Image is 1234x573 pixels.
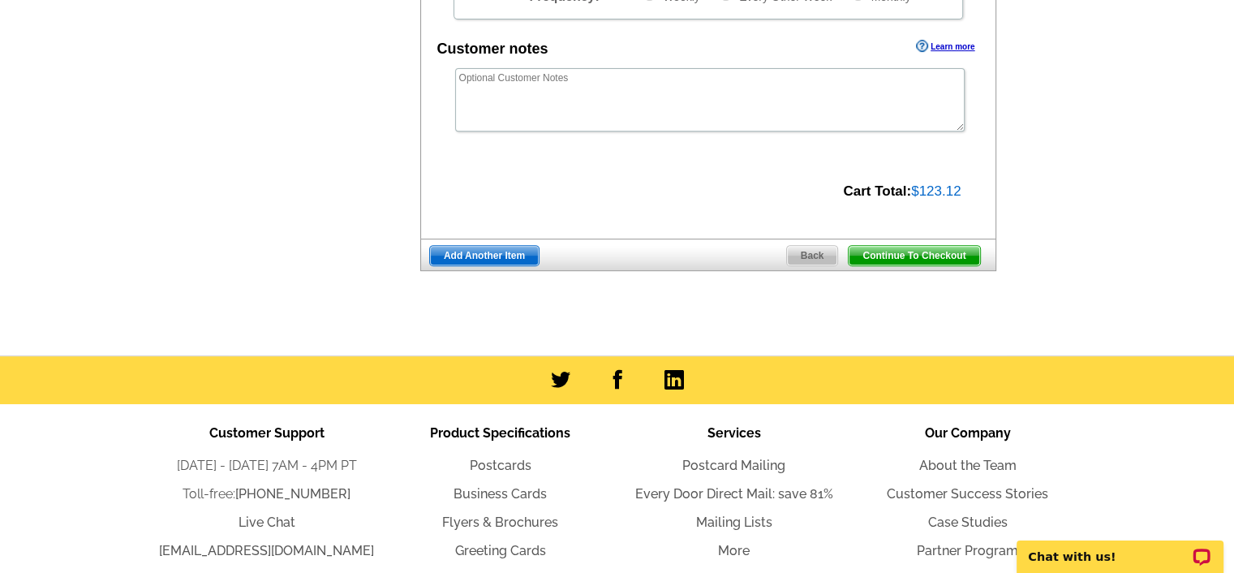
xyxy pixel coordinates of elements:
li: [DATE] - [DATE] 7AM - 4PM PT [150,456,384,476]
a: Greeting Cards [455,543,546,558]
a: [EMAIL_ADDRESS][DOMAIN_NAME] [159,543,374,558]
a: Every Door Direct Mail: save 81% [635,486,833,502]
a: More [718,543,750,558]
a: [PHONE_NUMBER] [235,486,350,502]
a: Postcard Mailing [682,458,785,473]
a: Postcards [470,458,531,473]
iframe: LiveChat chat widget [1006,522,1234,573]
a: Mailing Lists [696,515,772,530]
div: Customer notes [437,38,548,60]
a: Learn more [916,40,974,53]
span: Services [707,425,761,441]
span: $123.12 [911,183,961,199]
span: Continue To Checkout [849,246,979,265]
a: Back [786,245,839,266]
span: Our Company [925,425,1011,441]
a: Flyers & Brochures [442,515,558,530]
a: Case Studies [928,515,1008,530]
span: Back [787,246,838,265]
strong: Cart Total: [843,183,911,199]
a: Partner Program [917,543,1018,558]
a: Business Cards [454,486,547,502]
a: Live Chat [239,515,295,530]
span: Customer Support [209,425,325,441]
a: Customer Success Stories [887,486,1048,502]
li: Toll-free: [150,485,384,504]
a: Add Another Item [429,245,540,266]
span: Add Another Item [430,246,539,265]
a: About the Team [919,458,1017,473]
span: Product Specifications [430,425,570,441]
